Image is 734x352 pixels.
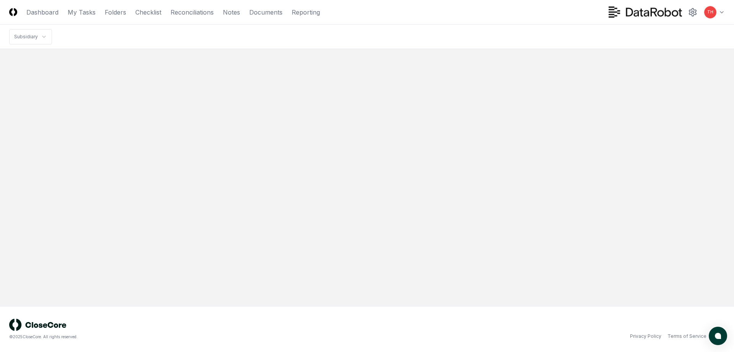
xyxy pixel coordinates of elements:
a: Reconciliations [171,8,214,17]
a: Folders [105,8,126,17]
a: Privacy Policy [630,333,661,340]
nav: breadcrumb [9,29,52,44]
img: DataRobot logo [609,7,682,18]
a: Dashboard [26,8,58,17]
div: Subsidiary [14,33,38,40]
a: My Tasks [68,8,96,17]
a: Notes [223,8,240,17]
a: Terms of Service [667,333,706,340]
a: Checklist [135,8,161,17]
button: TH [703,5,717,19]
img: Logo [9,8,17,16]
button: atlas-launcher [709,327,727,345]
div: © 2025 CloseCore. All rights reserved. [9,334,367,340]
a: Documents [249,8,283,17]
img: logo [9,319,67,331]
span: TH [707,9,713,15]
a: Reporting [292,8,320,17]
